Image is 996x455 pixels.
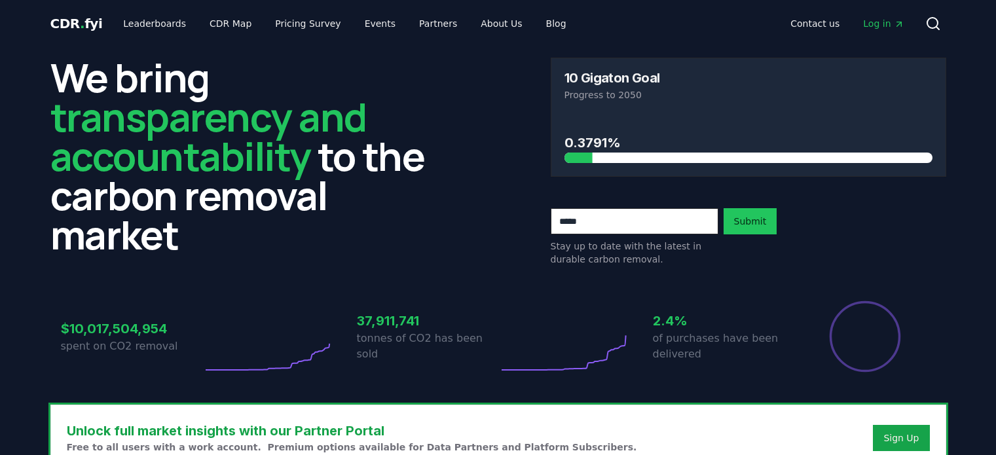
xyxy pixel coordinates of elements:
[80,16,84,31] span: .
[67,421,637,441] h3: Unlock full market insights with our Partner Portal
[724,208,777,234] button: Submit
[536,12,577,35] a: Blog
[50,14,103,33] a: CDR.fyi
[780,12,914,35] nav: Main
[853,12,914,35] a: Log in
[113,12,576,35] nav: Main
[50,58,446,254] h2: We bring to the carbon removal market
[863,17,904,30] span: Log in
[61,319,202,338] h3: $10,017,504,954
[828,300,902,373] div: Percentage of sales delivered
[564,133,932,153] h3: 0.3791%
[873,425,929,451] button: Sign Up
[883,431,919,445] a: Sign Up
[50,90,367,183] span: transparency and accountability
[564,88,932,101] p: Progress to 2050
[357,331,498,362] p: tonnes of CO2 has been sold
[199,12,262,35] a: CDR Map
[653,311,794,331] h3: 2.4%
[780,12,850,35] a: Contact us
[354,12,406,35] a: Events
[409,12,468,35] a: Partners
[564,71,660,84] h3: 10 Gigaton Goal
[265,12,351,35] a: Pricing Survey
[113,12,196,35] a: Leaderboards
[357,311,498,331] h3: 37,911,741
[50,16,103,31] span: CDR fyi
[470,12,532,35] a: About Us
[61,338,202,354] p: spent on CO2 removal
[653,331,794,362] p: of purchases have been delivered
[551,240,718,266] p: Stay up to date with the latest in durable carbon removal.
[67,441,637,454] p: Free to all users with a work account. Premium options available for Data Partners and Platform S...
